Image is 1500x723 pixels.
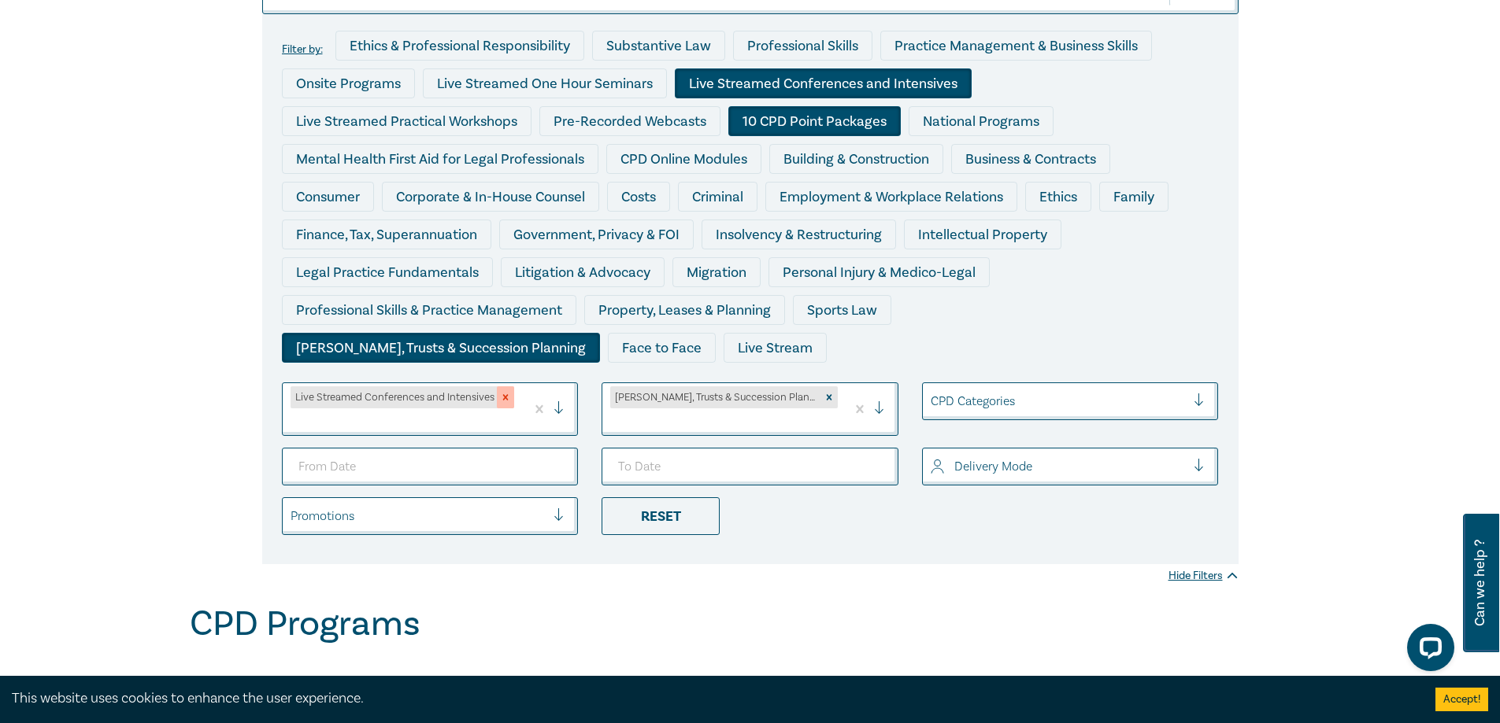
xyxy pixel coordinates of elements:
div: Business & Contracts [951,144,1110,174]
button: Accept cookies [1435,688,1488,711]
h1: CPD Programs [190,603,420,644]
div: Sports Law [793,295,891,325]
div: [PERSON_NAME], Trusts & Succession Planning [610,386,820,408]
div: Professional Skills & Practice Management [282,295,576,325]
div: Insolvency & Restructuring [702,219,896,249]
div: Migration [672,257,761,287]
div: Costs [607,182,670,212]
div: CPD Online Modules [606,144,761,174]
div: Employment & Workplace Relations [765,182,1017,212]
div: Face to Face [608,333,716,363]
div: Remove Live Streamed Conferences and Intensives [497,386,514,408]
div: 10 CPD Point Packages [728,106,901,136]
div: Family [1099,182,1169,212]
div: Ethics [1025,182,1091,212]
div: Ethics & Professional Responsibility [335,31,584,61]
div: Property, Leases & Planning [584,295,785,325]
div: Remove Wills, Trusts & Succession Planning [820,386,838,408]
input: select [931,393,934,410]
div: Government, Privacy & FOI [499,219,694,249]
div: Live Streamed One Hour Seminars [423,68,667,98]
input: select [291,413,294,430]
div: Professional Skills [733,31,872,61]
div: Litigation & Advocacy [501,257,665,287]
div: Intellectual Property [904,219,1061,249]
div: Live Streamed Conferences and Intensives [675,68,972,98]
div: Finance, Tax, Superannuation [282,219,491,249]
div: Practice Management & Business Skills [880,31,1152,61]
div: Live Streamed Practical Workshops [282,106,531,136]
div: Legal Practice Fundamentals [282,257,493,287]
input: select [291,507,294,525]
input: select [931,458,934,475]
div: National Programs [909,106,1054,136]
div: [PERSON_NAME], Trusts & Succession Planning [282,333,600,363]
div: Corporate & In-House Counsel [382,182,599,212]
iframe: LiveChat chat widget [1394,618,1461,684]
div: Building & Construction [769,144,943,174]
div: Personal Injury & Medico-Legal [769,257,990,287]
div: Reset [602,497,720,535]
input: From Date [282,448,579,485]
input: select [610,413,613,430]
input: To Date [602,448,898,485]
div: This website uses cookies to enhance the user experience. [12,688,1412,709]
div: Onsite Programs [282,68,415,98]
div: Hide Filters [1169,568,1239,584]
div: Substantive Law [592,31,725,61]
div: Consumer [282,182,374,212]
span: Can we help ? [1472,523,1487,643]
div: Live Stream [724,333,827,363]
div: Pre-Recorded Webcasts [539,106,720,136]
div: Criminal [678,182,757,212]
label: Filter by: [282,43,323,56]
div: Mental Health First Aid for Legal Professionals [282,144,598,174]
div: Live Streamed Conferences and Intensives [291,386,497,408]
